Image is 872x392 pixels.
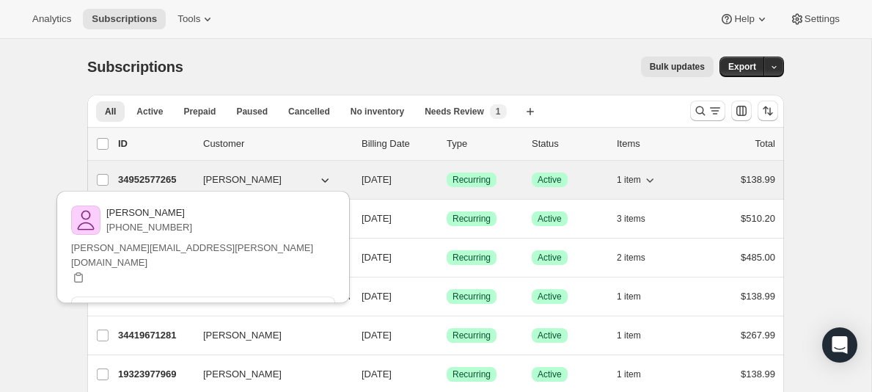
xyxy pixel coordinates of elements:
[741,330,775,341] span: $267.99
[719,57,765,77] button: Export
[447,137,520,151] div: Type
[362,137,435,151] p: Billing Date
[32,13,71,25] span: Analytics
[617,137,690,151] div: Items
[136,106,163,117] span: Active
[617,369,641,380] span: 1 item
[734,13,754,25] span: Help
[453,291,491,302] span: Recurring
[617,170,657,190] button: 1 item
[71,241,335,270] p: [PERSON_NAME][EMAIL_ADDRESS][PERSON_NAME][DOMAIN_NAME]
[194,324,341,347] button: [PERSON_NAME]
[741,252,775,263] span: $485.00
[203,137,350,151] p: Customer
[617,174,641,186] span: 1 item
[83,9,166,29] button: Subscriptions
[538,330,562,341] span: Active
[617,286,657,307] button: 1 item
[755,137,775,151] p: Total
[362,369,392,380] span: [DATE]
[203,367,282,382] span: [PERSON_NAME]
[741,291,775,302] span: $138.99
[641,57,714,77] button: Bulk updates
[822,327,857,363] div: Open Intercom Messenger
[538,252,562,264] span: Active
[71,297,335,317] button: View customer
[453,174,491,186] span: Recurring
[538,174,562,186] span: Active
[519,101,542,122] button: Create new view
[118,170,775,190] div: 34952577265[PERSON_NAME][DATE]SuccessRecurringSuccessActive1 item$138.99
[617,247,662,268] button: 2 items
[805,13,840,25] span: Settings
[731,101,752,121] button: Customize table column order and visibility
[236,106,268,117] span: Paused
[106,206,192,220] p: [PERSON_NAME]
[118,286,775,307] div: 37624611057[PERSON_NAME] [PERSON_NAME][DATE]SuccessRecurringSuccessActive1 item$138.99
[92,13,157,25] span: Subscriptions
[453,369,491,380] span: Recurring
[172,301,234,313] span: View customer
[362,213,392,224] span: [DATE]
[617,325,657,346] button: 1 item
[194,363,341,386] button: [PERSON_NAME]
[758,101,778,121] button: Sort the results
[362,252,392,263] span: [DATE]
[362,291,392,302] span: [DATE]
[118,208,775,229] div: 22406299889[PERSON_NAME][DATE]SuccessRecurringSuccessActive3 items$510.20
[183,106,216,117] span: Prepaid
[617,213,645,225] span: 3 items
[617,291,641,302] span: 1 item
[496,106,501,117] span: 1
[351,106,404,117] span: No inventory
[169,9,224,29] button: Tools
[617,252,645,264] span: 2 items
[453,252,491,264] span: Recurring
[362,330,392,341] span: [DATE]
[728,61,756,73] span: Export
[741,213,775,224] span: $510.20
[194,168,341,192] button: [PERSON_NAME]
[690,101,725,121] button: Search and filter results
[711,9,777,29] button: Help
[741,174,775,185] span: $138.99
[106,220,192,235] p: [PHONE_NUMBER]
[362,174,392,185] span: [DATE]
[203,173,282,187] span: [PERSON_NAME]
[741,369,775,380] span: $138.99
[23,9,80,29] button: Analytics
[538,213,562,225] span: Active
[453,213,491,225] span: Recurring
[87,59,183,75] span: Subscriptions
[118,328,191,343] p: 34419671281
[105,106,116,117] span: All
[617,330,641,341] span: 1 item
[118,325,775,346] div: 34419671281[PERSON_NAME][DATE]SuccessRecurringSuccessActive1 item$267.99
[538,369,562,380] span: Active
[425,106,484,117] span: Needs Review
[617,364,657,385] button: 1 item
[288,106,330,117] span: Cancelled
[453,330,491,341] span: Recurring
[781,9,849,29] button: Settings
[177,13,200,25] span: Tools
[538,291,562,302] span: Active
[650,61,705,73] span: Bulk updates
[118,173,191,187] p: 34952577265
[118,137,775,151] div: IDCustomerBilling DateTypeStatusItemsTotal
[118,247,775,268] div: 18490163441[PERSON_NAME][DATE]SuccessRecurringSuccessActive2 items$485.00
[203,328,282,343] span: [PERSON_NAME]
[118,364,775,385] div: 19323977969[PERSON_NAME][DATE]SuccessRecurringSuccessActive1 item$138.99
[118,137,191,151] p: ID
[118,367,191,382] p: 19323977969
[617,208,662,229] button: 3 items
[71,206,100,235] img: variant image
[532,137,605,151] p: Status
